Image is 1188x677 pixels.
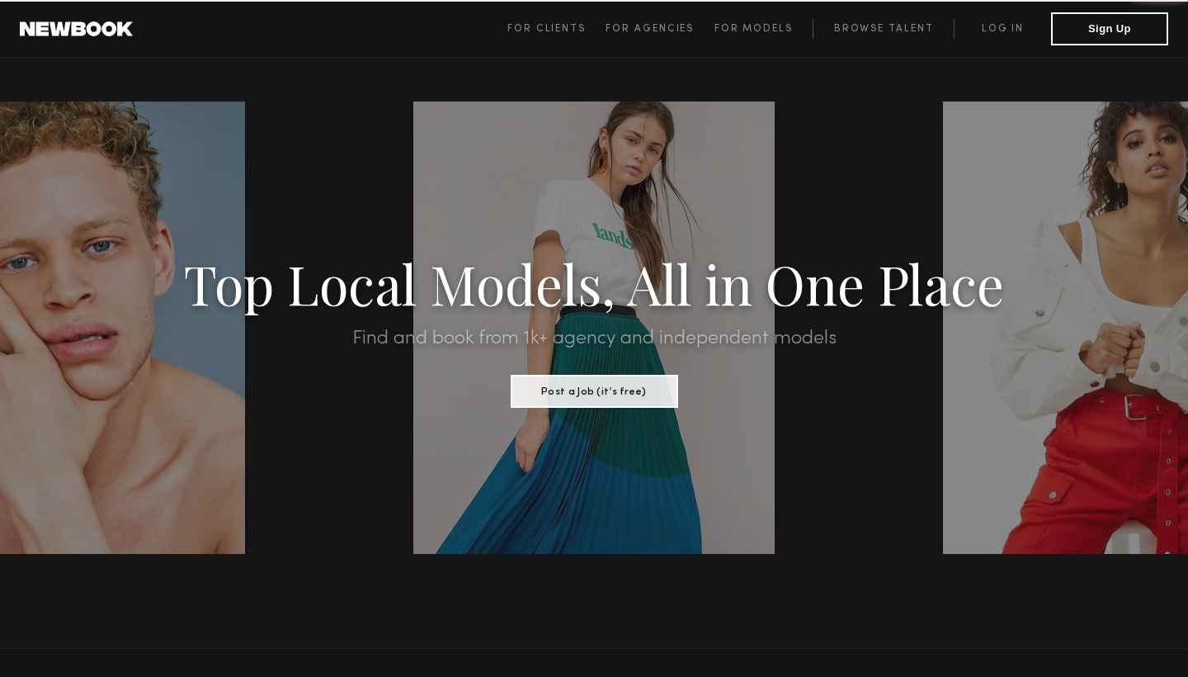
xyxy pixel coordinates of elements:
[714,19,813,39] a: For Models
[511,381,678,399] a: Post a Job (it’s free)
[89,329,1099,348] h2: Find and book from 1k+ agency and independent models
[507,24,586,34] span: For Clients
[511,375,678,408] button: Post a Job (it’s free)
[1051,12,1168,45] button: Sign Up
[89,258,1099,309] h1: Top Local Models, All in One Place
[606,24,694,34] span: For Agencies
[954,19,1051,39] a: Log in
[507,19,606,39] a: For Clients
[714,24,793,34] span: For Models
[606,19,714,39] a: For Agencies
[813,19,954,39] a: Browse Talent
